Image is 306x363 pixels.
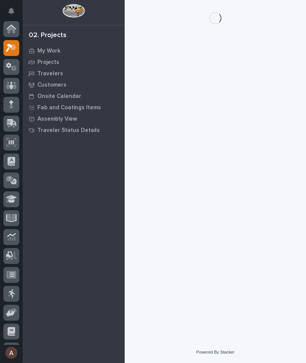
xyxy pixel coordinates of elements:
[3,345,19,361] button: users-avatar
[3,3,19,19] button: Notifications
[23,124,125,136] a: Traveler Status Details
[37,82,66,88] p: Customers
[29,31,66,40] div: 02. Projects
[37,48,60,54] p: My Work
[23,90,125,102] a: Onsite Calendar
[23,113,125,124] a: Assembly View
[37,70,63,77] p: Travelers
[37,127,100,134] p: Traveler Status Details
[23,68,125,79] a: Travelers
[196,350,234,354] a: Powered By Stacker
[23,45,125,56] a: My Work
[23,56,125,68] a: Projects
[37,116,77,123] p: Assembly View
[37,104,101,111] p: Fab and Coatings Items
[23,79,125,90] a: Customers
[62,4,85,18] img: Workspace Logo
[9,8,19,20] div: Notifications
[23,102,125,113] a: Fab and Coatings Items
[37,59,59,66] p: Projects
[37,93,81,100] p: Onsite Calendar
